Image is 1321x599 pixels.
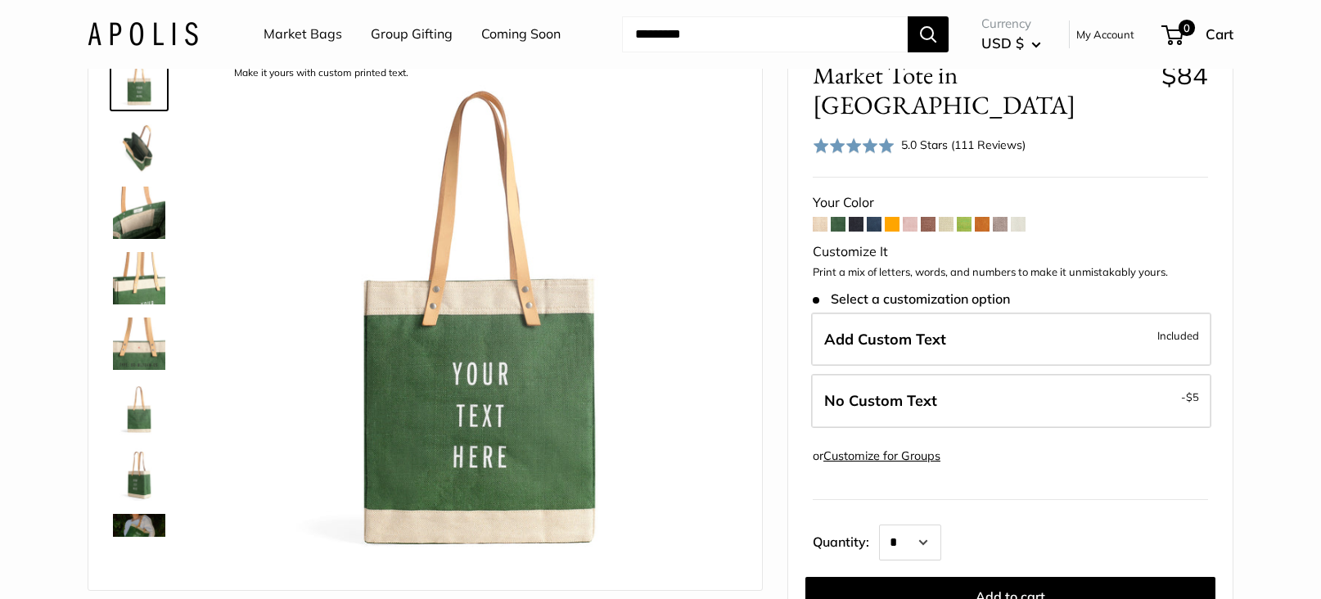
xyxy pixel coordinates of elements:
[110,52,169,111] a: description_Make it yours with custom printed text.
[811,374,1211,428] label: Leave Blank
[1157,326,1199,345] span: Included
[113,187,165,239] img: description_Inner pocket good for daily drivers.
[113,121,165,173] img: description_Spacious inner area with room for everything. Plus water-resistant lining.
[1179,20,1195,36] span: 0
[371,22,453,47] a: Group Gifting
[811,313,1211,367] label: Add Custom Text
[481,22,561,47] a: Coming Soon
[110,183,169,242] a: description_Inner pocket good for daily drivers.
[981,34,1024,52] span: USD $
[622,16,908,52] input: Search...
[1206,25,1233,43] span: Cart
[113,514,165,566] img: Market Tote in Field Green
[823,448,940,463] a: Customize for Groups
[1161,59,1208,91] span: $84
[110,511,169,570] a: Market Tote in Field Green
[110,445,169,504] a: Market Tote in Field Green
[88,22,198,46] img: Apolis
[110,314,169,373] a: Market Tote in Field Green
[813,191,1208,215] div: Your Color
[110,249,169,308] a: description_Take it anywhere with easy-grip handles.
[813,520,879,561] label: Quantity:
[813,291,1010,307] span: Select a customization option
[110,380,169,439] a: description_Seal of authenticity printed on the backside of every bag.
[113,448,165,501] img: Market Tote in Field Green
[901,136,1026,154] div: 5.0 Stars (111 Reviews)
[113,318,165,370] img: Market Tote in Field Green
[226,62,417,84] div: Make it yours with custom printed text.
[219,56,737,574] img: description_Make it yours with custom printed text.
[113,252,165,304] img: description_Take it anywhere with easy-grip handles.
[110,118,169,177] a: description_Spacious inner area with room for everything. Plus water-resistant lining.
[264,22,342,47] a: Market Bags
[113,56,165,108] img: description_Make it yours with custom printed text.
[1163,21,1233,47] a: 0 Cart
[113,383,165,435] img: description_Seal of authenticity printed on the backside of every bag.
[813,445,940,467] div: or
[1076,25,1134,44] a: My Account
[908,16,949,52] button: Search
[1181,387,1199,407] span: -
[813,133,1026,157] div: 5.0 Stars (111 Reviews)
[981,30,1041,56] button: USD $
[824,330,946,349] span: Add Custom Text
[813,60,1149,120] span: Market Tote in [GEOGRAPHIC_DATA]
[824,391,937,410] span: No Custom Text
[1186,390,1199,403] span: $5
[981,12,1041,35] span: Currency
[813,264,1208,281] p: Print a mix of letters, words, and numbers to make it unmistakably yours.
[813,240,1208,264] div: Customize It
